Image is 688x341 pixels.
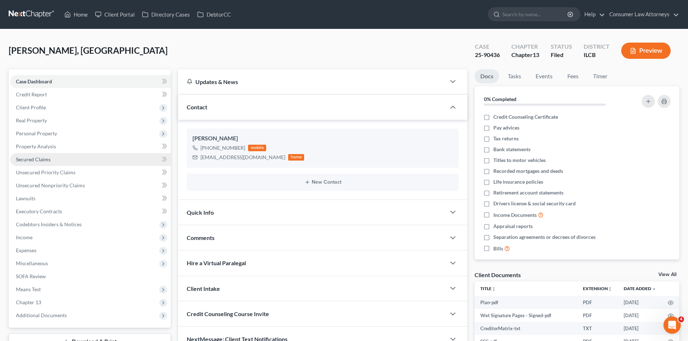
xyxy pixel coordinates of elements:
[587,69,613,83] a: Timer
[61,8,91,21] a: Home
[493,178,543,185] span: Life insurance policies
[16,169,75,175] span: Unsecured Priority Claims
[16,312,67,318] span: Additional Documents
[16,208,62,214] span: Executory Contracts
[502,69,527,83] a: Tasks
[493,233,596,241] span: Separation agreements or decrees of divorces
[551,43,572,51] div: Status
[187,209,214,216] span: Quick Info
[484,96,516,102] strong: 0% Completed
[530,69,558,83] a: Events
[618,296,662,309] td: [DATE]
[624,286,656,291] a: Date Added expand_more
[10,270,171,283] a: SOFA Review
[475,51,500,59] div: 25-90436
[658,272,676,277] a: View All
[475,69,499,83] a: Docs
[10,192,171,205] a: Lawsuits
[16,234,33,240] span: Income
[493,124,519,131] span: Pay advices
[16,117,47,123] span: Real Property
[577,322,618,335] td: TXT
[10,75,171,88] a: Case Dashboard
[652,287,656,291] i: expand_more
[10,166,171,179] a: Unsecured Priority Claims
[138,8,194,21] a: Directory Cases
[16,143,56,149] span: Property Analysis
[493,113,558,121] span: Credit Counseling Certificate
[475,271,521,279] div: Client Documents
[10,88,171,101] a: Credit Report
[608,287,612,291] i: unfold_more
[187,78,437,86] div: Updates & News
[288,154,304,161] div: home
[584,51,610,59] div: ILCB
[16,221,82,227] span: Codebtors Insiders & Notices
[475,296,577,309] td: Plan-pdf
[10,140,171,153] a: Property Analysis
[10,205,171,218] a: Executory Contracts
[533,51,539,58] span: 13
[577,309,618,322] td: PDF
[581,8,605,21] a: Help
[192,179,453,185] button: New Contact
[16,286,41,292] span: Means Test
[511,43,539,51] div: Chapter
[187,259,246,266] span: Hire a Virtual Paralegal
[493,211,537,219] span: Income Documents
[194,8,234,21] a: DebtorCC
[200,154,285,161] div: [EMAIL_ADDRESS][DOMAIN_NAME]
[511,51,539,59] div: Chapter
[480,286,496,291] a: Titleunfold_more
[475,43,500,51] div: Case
[606,8,679,21] a: Consumer Law Attorneys
[200,144,245,152] div: [PHONE_NUMBER]
[618,309,662,322] td: [DATE]
[493,245,503,252] span: Bills
[618,322,662,335] td: [DATE]
[493,167,563,175] span: Recorded mortgages and deeds
[475,322,577,335] td: CreditorMatrix-txt
[10,153,171,166] a: Secured Claims
[678,316,684,322] span: 4
[9,45,168,56] span: [PERSON_NAME], [GEOGRAPHIC_DATA]
[493,189,563,196] span: Retirement account statements
[187,104,207,110] span: Contact
[91,8,138,21] a: Client Portal
[10,179,171,192] a: Unsecured Nonpriority Claims
[583,286,612,291] a: Extensionunfold_more
[187,285,220,292] span: Client Intake
[492,287,496,291] i: unfold_more
[16,195,35,201] span: Lawsuits
[561,69,584,83] a: Fees
[187,310,269,317] span: Credit Counseling Course Invite
[621,43,671,59] button: Preview
[584,43,610,51] div: District
[16,104,46,110] span: Client Profile
[16,91,47,97] span: Credit Report
[663,316,681,334] iframe: Intercom live chat
[493,200,576,207] span: Drivers license & social security card
[187,234,215,241] span: Comments
[16,273,46,279] span: SOFA Review
[16,156,51,162] span: Secured Claims
[248,145,266,151] div: mobile
[16,247,36,253] span: Expenses
[493,146,531,153] span: Bank statements
[577,296,618,309] td: PDF
[16,260,48,266] span: Miscellaneous
[493,157,546,164] span: Titles to motor vehicles
[16,299,41,305] span: Chapter 13
[502,8,568,21] input: Search by name...
[551,51,572,59] div: Filed
[493,223,533,230] span: Appraisal reports
[192,134,453,143] div: [PERSON_NAME]
[493,135,519,142] span: Tax returns
[16,182,85,188] span: Unsecured Nonpriority Claims
[16,78,52,84] span: Case Dashboard
[16,130,57,136] span: Personal Property
[475,309,577,322] td: Wet Signature Pages - Signed-pdf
